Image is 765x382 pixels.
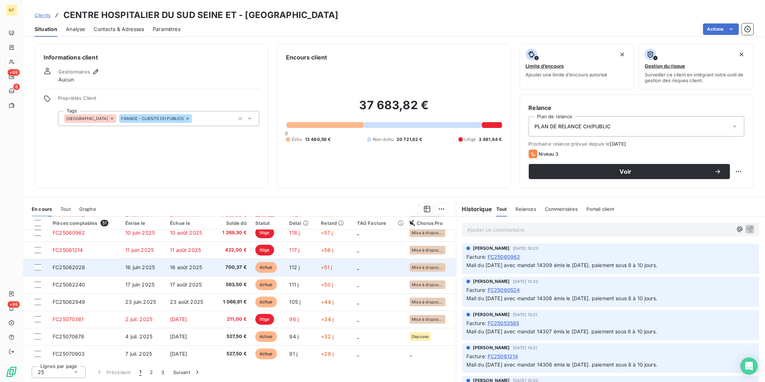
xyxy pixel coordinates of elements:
[464,136,476,143] span: Litige
[53,247,83,253] span: FC25061214
[410,220,451,226] div: Chorus Pro
[53,264,85,270] span: FC25062028
[125,230,155,236] span: 10 juin 2025
[466,286,486,294] span: Facture :
[286,53,327,62] h6: Encours client
[125,247,154,253] span: 11 juin 2025
[321,351,334,357] span: +29 j
[513,346,538,350] span: [DATE] 10:21
[526,72,608,77] span: Ajouter une limite d’encours autorisé
[255,220,281,226] div: Statut
[703,23,739,35] button: Actions
[255,348,277,359] span: échue
[741,357,758,375] div: Open Intercom Messenger
[170,247,201,253] span: 11 août 2025
[639,44,753,90] button: Gestion du risqueSurveiller ce client en intégrant votre outil de gestion des risques client.
[135,365,146,380] button: 1
[290,230,300,236] span: 118 j
[645,63,685,69] span: Gestion du risque
[170,333,187,339] span: [DATE]
[170,299,203,305] span: 23 août 2025
[357,299,359,305] span: _
[170,281,202,288] span: 17 août 2025
[255,331,277,342] span: échue
[513,246,538,250] span: [DATE] 10:23
[290,299,301,305] span: 105 j
[610,141,626,147] span: [DATE]
[496,206,507,212] span: Tout
[357,281,359,288] span: _
[466,319,486,327] span: Facture :
[217,316,247,323] span: 211,00 €
[473,345,510,351] span: [PERSON_NAME]
[488,253,520,261] span: FC25060962
[321,333,334,339] span: +32 j
[170,316,187,322] span: [DATE]
[53,351,85,357] span: FC25070903
[125,333,152,339] span: 4 juil. 2025
[125,220,161,226] div: Émise le
[170,351,187,357] span: [DATE]
[488,286,520,294] span: FC25060524
[305,136,331,143] span: 13 480,56 €
[35,26,57,33] span: Situation
[125,351,152,357] span: 7 juil. 2025
[397,136,422,143] span: 20 721,62 €
[357,220,401,226] div: TAG Facture
[153,26,180,33] span: Paramètres
[217,220,247,226] div: Solde dû
[157,365,169,380] button: 3
[255,297,277,307] span: échue
[290,264,300,270] span: 112 j
[466,352,486,360] span: Facture :
[35,12,50,19] a: Clients
[526,63,564,69] span: Limite d’encours
[292,136,302,143] span: Échu
[321,247,333,253] span: +56 j
[357,230,359,236] span: _
[66,26,85,33] span: Analyse
[412,265,443,270] span: Mise à disposition du destinataire
[6,4,17,16] div: NT
[66,116,108,121] span: [GEOGRAPHIC_DATA]
[255,245,274,256] span: litige
[357,333,359,339] span: _
[170,230,202,236] span: 10 août 2025
[412,300,443,304] span: Mise à disposition du destinataire
[192,115,198,122] input: Ajouter une valeur
[321,230,333,236] span: +57 j
[545,206,578,212] span: Commentaires
[290,281,299,288] span: 111 j
[53,220,117,226] div: Pièces comptables
[139,369,141,376] span: 1
[473,245,510,252] span: [PERSON_NAME]
[466,361,657,368] span: Mail du [DATE] avec mandat 14306 émis le [DATE]. paiement sous 8 à 10 jours.
[53,230,85,236] span: FC25060962
[100,220,108,226] span: 51
[61,206,71,212] span: Tout
[488,352,518,360] span: FC25061214
[286,98,502,120] h2: 37 683,82 €
[357,247,359,253] span: _
[479,136,502,143] span: 3 481,64 €
[357,264,359,270] span: _
[6,366,17,378] img: Logo LeanPay
[217,281,247,288] span: 563,50 €
[121,116,184,121] span: FRANCE - CLIENTS CH PUBLICS
[217,229,247,236] span: 1 269,30 €
[169,365,205,380] button: Suivant
[321,281,333,288] span: +50 j
[466,295,657,301] span: Mail du [DATE] avec mandat 14308 émis le [DATE]. paiement sous 8 à 10 jours.
[13,84,20,90] span: 8
[146,365,157,380] button: 2
[513,312,538,317] span: [DATE] 10:21
[217,350,247,357] span: 527,50 €
[290,220,313,226] div: Délai
[217,246,247,254] span: 422,00 €
[373,136,394,143] span: Non-échu
[255,279,277,290] span: échue
[357,316,359,322] span: _
[35,12,50,18] span: Clients
[473,311,510,318] span: [PERSON_NAME]
[125,281,155,288] span: 17 juin 2025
